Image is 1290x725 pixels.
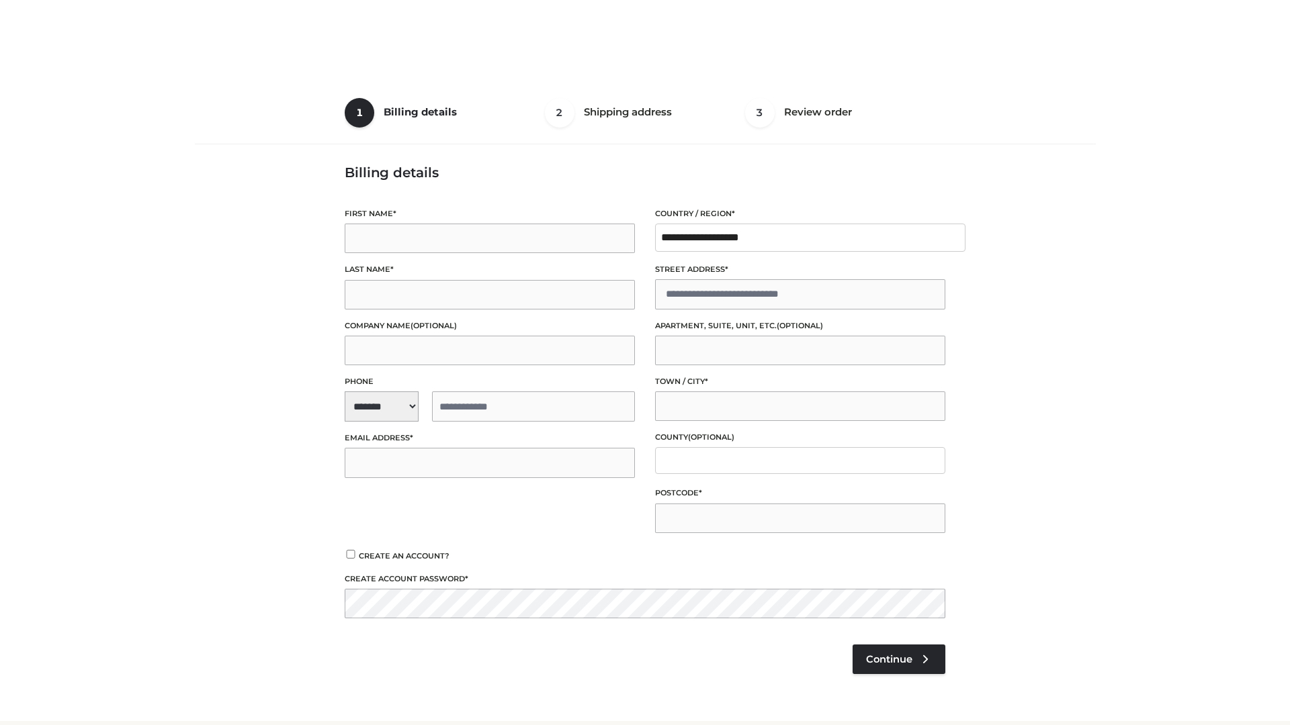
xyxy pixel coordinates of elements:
span: (optional) [411,321,457,330]
span: (optional) [688,432,734,442]
label: Street address [655,263,945,276]
label: Phone [345,375,635,388]
label: Country / Region [655,207,945,220]
input: Create an account? [345,550,357,559]
span: 2 [545,98,574,128]
h3: Billing details [345,164,945,181]
span: (optional) [777,321,823,330]
span: 3 [745,98,775,128]
label: Email address [345,432,635,444]
label: Apartment, suite, unit, etc. [655,320,945,332]
label: Town / City [655,375,945,388]
label: First name [345,207,635,220]
span: Review order [784,105,852,118]
span: 1 [345,98,374,128]
label: Company name [345,320,635,332]
span: Create an account? [359,551,449,561]
label: Create account password [345,573,945,585]
span: Continue [866,653,912,665]
span: Billing details [384,105,457,118]
label: Postcode [655,487,945,499]
label: County [655,431,945,444]
label: Last name [345,263,635,276]
span: Shipping address [584,105,672,118]
a: Continue [853,644,945,674]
